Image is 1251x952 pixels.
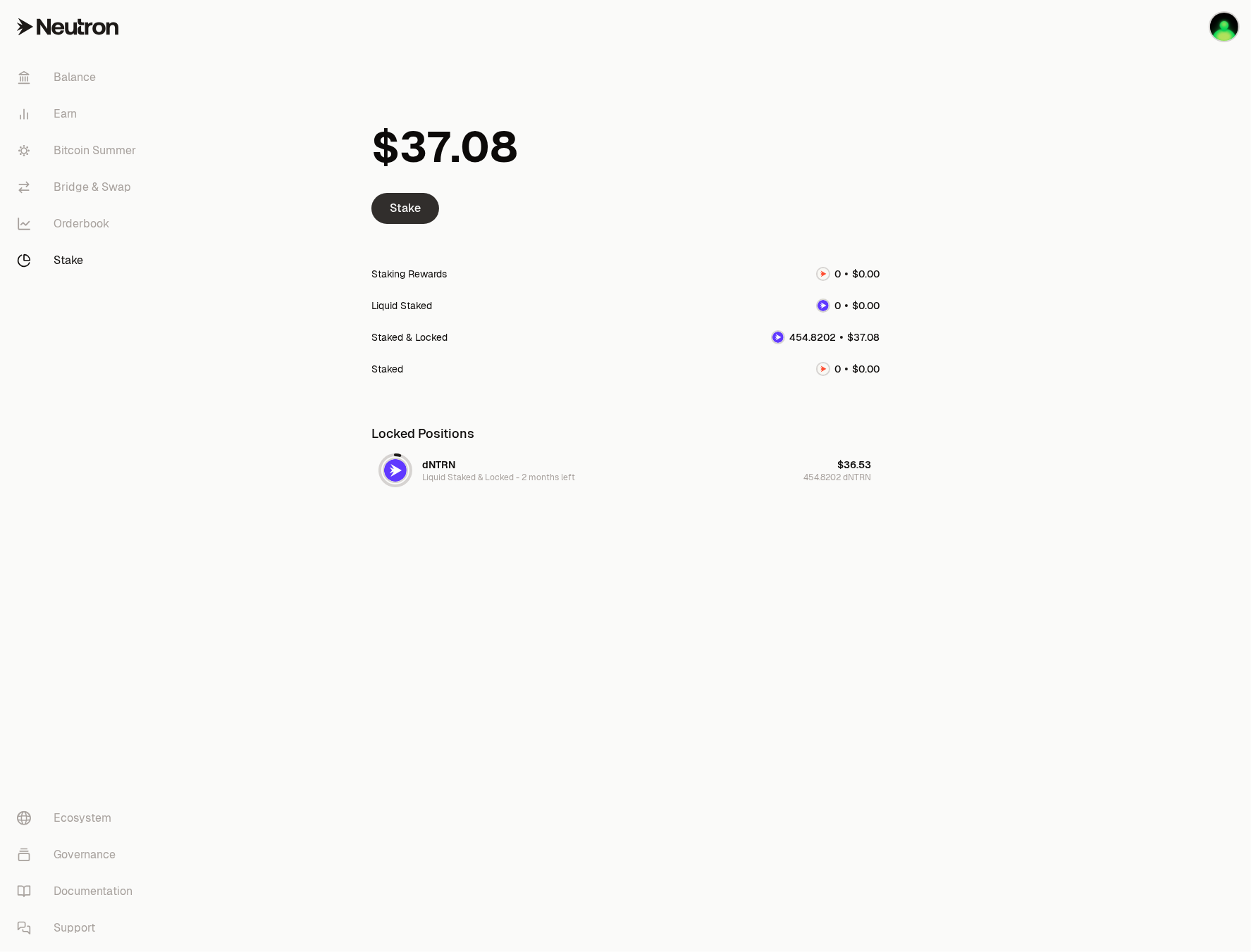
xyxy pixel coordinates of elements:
[818,363,829,375] img: NTRN Logo
[818,268,829,280] img: NTRN Logo
[6,242,152,279] a: Stake
[371,193,439,224] a: Stake
[371,299,432,313] div: Liquid Staked
[6,132,152,169] a: Bitcoin Summer
[522,472,575,483] span: 2 months left
[837,458,871,472] div: $36.53
[6,96,152,132] a: Earn
[6,837,152,873] a: Governance
[384,459,407,482] img: dNTRN Logo
[371,362,403,376] div: Staked
[6,800,152,837] a: Ecosystem
[6,910,152,946] a: Support
[371,267,447,281] div: Staking Rewards
[422,472,522,483] span: Liquid Staked & Locked -
[6,59,152,96] a: Balance
[772,332,784,343] img: dNTRN Logo
[422,458,455,472] div: dNTRN
[6,169,152,206] a: Bridge & Swap
[371,330,448,344] div: Staked & Locked
[6,873,152,910] a: Documentation
[1210,13,1238,41] img: W
[818,300,829,311] img: dNTRN Logo
[371,418,880,449] div: Locked Positions
[803,472,871,483] div: 454.8202 dNTRN
[6,206,152,242] a: Orderbook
